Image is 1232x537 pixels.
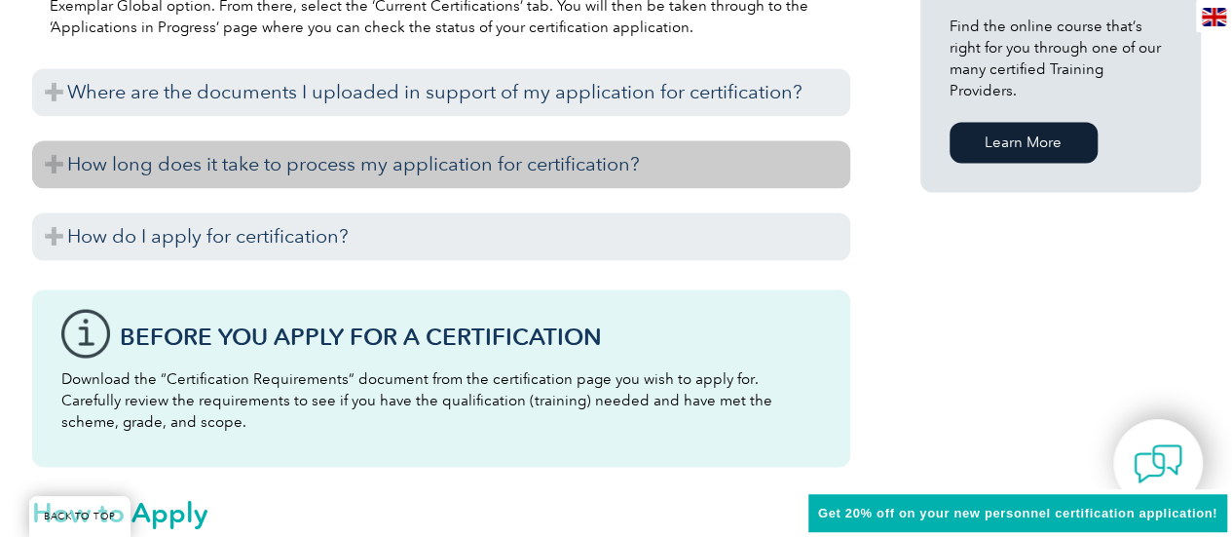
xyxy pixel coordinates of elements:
img: contact-chat.png [1134,440,1182,488]
h2: How to Apply [32,496,850,527]
a: Learn More [950,122,1098,163]
a: BACK TO TOP [29,496,131,537]
img: en [1202,8,1226,26]
h3: How long does it take to process my application for certification? [32,140,850,188]
p: Download the “Certification Requirements” document from the certification page you wish to apply ... [61,367,821,432]
h3: Before You Apply For a Certification [120,324,821,348]
p: Find the online course that’s right for you through one of our many certified Training Providers. [950,16,1172,101]
h3: How do I apply for certification? [32,212,850,260]
span: Get 20% off on your new personnel certification application! [818,506,1217,520]
h3: Where are the documents I uploaded in support of my application for certification? [32,68,850,116]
